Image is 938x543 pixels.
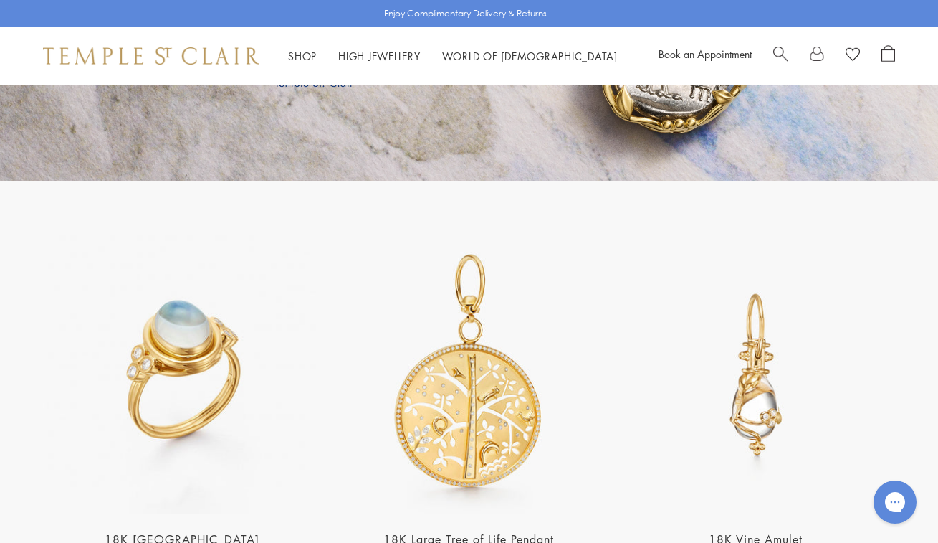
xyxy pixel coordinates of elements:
[330,235,608,514] img: P31842-PVTREE
[773,45,788,67] a: Search
[659,47,752,61] a: Book an Appointment
[617,235,895,514] img: P51816-E11VINE
[846,45,860,67] a: View Wishlist
[866,476,924,529] iframe: Gorgias live chat messenger
[384,6,547,21] p: Enjoy Complimentary Delivery & Returns
[442,49,618,63] a: World of [DEMOGRAPHIC_DATA]World of [DEMOGRAPHIC_DATA]
[881,45,895,67] a: Open Shopping Bag
[288,47,618,65] nav: Main navigation
[43,235,321,514] img: R14110-BM8V
[288,49,317,63] a: ShopShop
[43,47,259,65] img: Temple St. Clair
[338,49,421,63] a: High JewelleryHigh Jewellery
